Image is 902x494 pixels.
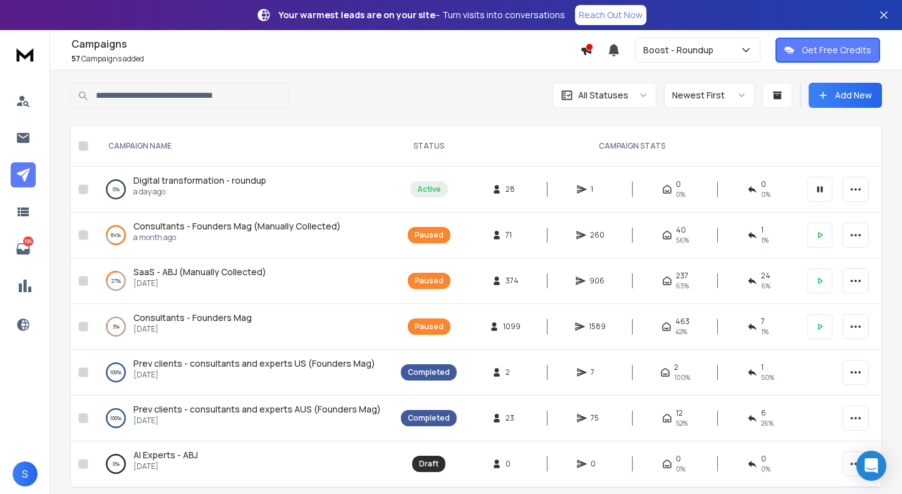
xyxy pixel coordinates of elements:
a: Reach Out Now [575,5,646,25]
span: 75 [591,413,603,423]
span: 0% [676,464,685,474]
button: S [13,461,38,486]
p: a day ago [133,187,266,197]
p: 199 [23,236,33,246]
span: 28 [505,184,518,194]
span: 1099 [503,322,521,332]
span: 50 % [761,372,774,382]
img: logo [13,43,38,66]
span: Digital transformation - roundup [133,174,266,186]
span: 0 % [676,189,685,199]
p: [DATE] [133,416,381,426]
th: CAMPAIGN STATS [464,126,800,167]
p: Campaigns added [71,54,580,64]
span: 463 [675,317,690,327]
span: 1 [761,362,764,372]
a: Consultants - Founders Mag (Manually Collected) [133,220,341,233]
p: 84 % [111,229,121,241]
div: Completed [408,367,450,377]
div: Paused [415,230,443,240]
a: Consultants - Founders Mag [133,312,252,324]
p: [DATE] [133,278,266,288]
button: Get Free Credits [775,38,880,63]
div: Open Intercom Messenger [856,451,886,481]
a: Prev clients - consultants and experts AUS (Founders Mag) [133,403,381,416]
span: 1 [591,184,603,194]
p: 27 % [111,275,121,287]
p: [DATE] [133,461,198,471]
span: 24 [761,271,770,281]
div: Active [417,184,441,194]
span: 0 % [761,189,770,199]
td: 3%Consultants - Founders Mag[DATE] [93,304,393,350]
h1: Campaigns [71,36,580,51]
div: Paused [415,276,443,286]
p: Boost - Roundup [643,44,718,56]
td: 84%Consultants - Founders Mag (Manually Collected)a month ago [93,213,393,258]
td: 27%SaaS - ABJ (Manually Collected)[DATE] [93,258,393,304]
th: CAMPAIGN NAME [93,126,393,167]
p: All Statuses [578,89,628,102]
p: [DATE] [133,370,375,380]
a: AI Experts - ABJ [133,449,198,461]
span: 1 [761,225,764,235]
span: 0 [505,459,518,469]
button: Newest First [664,83,755,108]
span: 0 [761,454,766,464]
div: Completed [408,413,450,423]
span: 2 [505,367,518,377]
span: 1589 [589,322,606,332]
span: 7 [761,317,765,327]
button: Add New [809,83,882,108]
span: 1 % [761,235,769,245]
p: a month ago [133,233,341,243]
span: 1 % [761,327,769,337]
span: 0% [761,464,770,474]
span: 56 % [676,235,689,245]
p: 0 % [113,458,120,470]
span: 63 % [676,281,689,291]
span: 0 [676,454,681,464]
span: 57 [71,53,80,64]
span: 23 [505,413,518,423]
span: 71 [505,230,518,240]
a: Prev clients - consultants and experts US (Founders Mag) [133,357,375,370]
strong: Your warmest leads are on your site [279,9,435,21]
div: Draft [419,459,438,469]
div: Paused [415,322,443,332]
span: 40 [676,225,686,235]
span: 52 % [676,418,688,428]
p: Reach Out Now [579,9,643,21]
span: 100 % [674,372,690,382]
td: 100%Prev clients - consultants and experts AUS (Founders Mag)[DATE] [93,396,393,441]
td: 0%Digital transformation - roundupa day ago [93,167,393,213]
span: 6 % [761,281,770,291]
p: 0 % [113,183,120,196]
a: 199 [11,236,36,261]
td: 0%AI Experts - ABJ[DATE] [93,441,393,487]
span: 0 [676,179,681,189]
p: Get Free Credits [802,44,871,56]
span: 26 % [761,418,774,428]
span: 374 [505,276,519,286]
a: Digital transformation - roundup [133,174,266,187]
span: 12 [676,408,683,418]
td: 100%Prev clients - consultants and experts US (Founders Mag)[DATE] [93,350,393,396]
span: 6 [761,408,766,418]
span: 0 [761,179,766,189]
span: 906 [589,276,604,286]
p: [DATE] [133,324,252,334]
a: SaaS - ABJ (Manually Collected) [133,266,266,278]
span: 260 [590,230,604,240]
span: 42 % [675,327,687,337]
span: Consultants - Founders Mag [133,312,252,323]
p: 100 % [110,412,122,424]
span: 2 [674,362,678,372]
p: – Turn visits into conversations [279,9,565,21]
